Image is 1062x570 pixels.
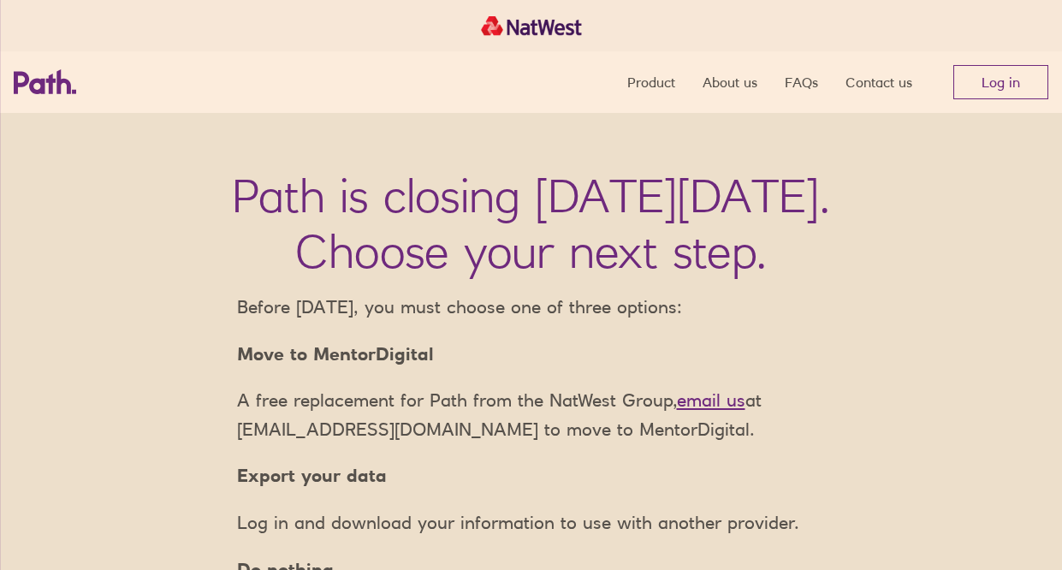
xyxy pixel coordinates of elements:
a: About us [703,51,757,113]
a: Log in [953,65,1048,99]
strong: Export your data [237,465,387,486]
a: email us [677,389,745,411]
p: A free replacement for Path from the NatWest Group, at [EMAIL_ADDRESS][DOMAIN_NAME] to move to Me... [223,386,840,443]
strong: Move to MentorDigital [237,343,434,365]
a: Contact us [845,51,912,113]
h1: Path is closing [DATE][DATE]. Choose your next step. [232,168,830,279]
a: Product [627,51,675,113]
a: FAQs [785,51,818,113]
p: Log in and download your information to use with another provider. [223,508,840,537]
p: Before [DATE], you must choose one of three options: [223,293,840,322]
